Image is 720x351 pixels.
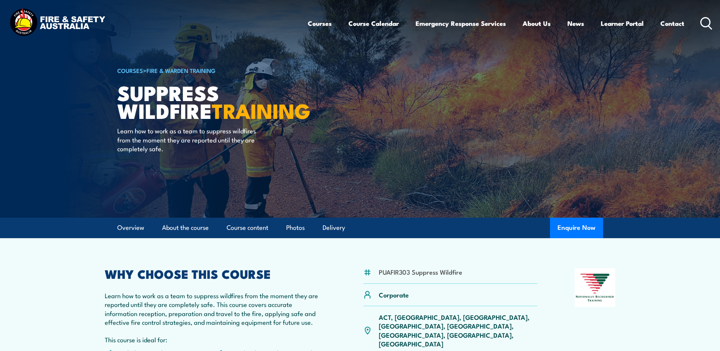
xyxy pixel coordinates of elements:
[575,268,616,307] img: Nationally Recognised Training logo.
[212,94,310,126] strong: TRAINING
[162,218,209,238] a: About the course
[147,66,216,74] a: Fire & Warden Training
[105,268,326,279] h2: WHY CHOOSE THIS COURSE
[286,218,305,238] a: Photos
[567,13,584,33] a: News
[523,13,551,33] a: About Us
[308,13,332,33] a: Courses
[550,218,603,238] button: Enquire Now
[117,66,305,75] h6: >
[379,290,409,299] p: Corporate
[323,218,345,238] a: Delivery
[379,267,462,276] li: PUAFIR303 Suppress Wildfire
[227,218,268,238] a: Course content
[348,13,399,33] a: Course Calendar
[105,335,326,344] p: This course is ideal for:
[117,126,256,153] p: Learn how to work as a team to suppress wildfires from the moment they are reported until they ar...
[601,13,644,33] a: Learner Portal
[105,291,326,327] p: Learn how to work as a team to suppress wildfires from the moment they are reported until they ar...
[117,66,143,74] a: COURSES
[660,13,684,33] a: Contact
[117,218,144,238] a: Overview
[117,84,305,119] h1: Suppress Wildfire
[416,13,506,33] a: Emergency Response Services
[379,313,538,348] p: ACT, [GEOGRAPHIC_DATA], [GEOGRAPHIC_DATA], [GEOGRAPHIC_DATA], [GEOGRAPHIC_DATA], [GEOGRAPHIC_DATA...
